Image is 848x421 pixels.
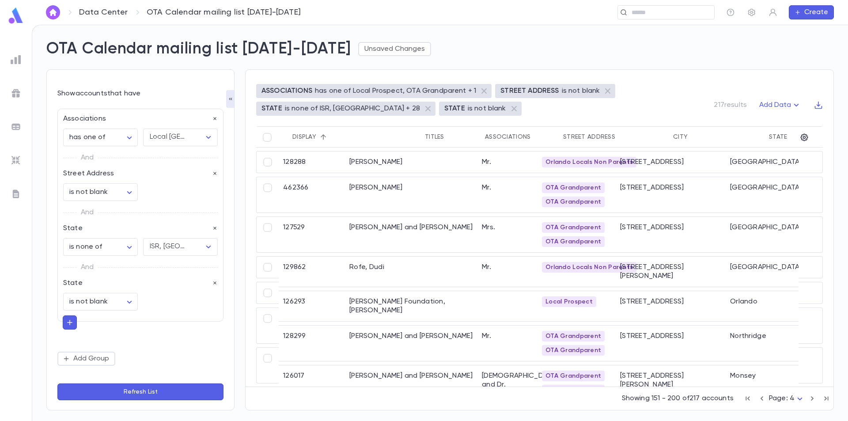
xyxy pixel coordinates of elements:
[57,352,115,366] button: Add Group
[279,217,345,252] div: 127529
[69,134,106,141] span: has one of
[616,217,726,252] div: [STREET_ADDRESS]
[11,121,21,132] img: batches_grey.339ca447c9d9533ef1741baa751efc33.svg
[345,177,477,212] div: [PERSON_NAME]
[58,164,218,178] div: Street Address
[11,155,21,166] img: imports_grey.530a8a0e642e233f2baf0ef88e8c9fcb.svg
[485,133,530,140] div: Associations
[477,152,538,173] div: Mr.
[150,242,187,252] div: ISR, [GEOGRAPHIC_DATA], [GEOGRAPHIC_DATA], [GEOGRAPHIC_DATA], [GEOGRAPHIC_DATA], [GEOGRAPHIC_DATA...
[500,87,559,95] p: STREET ADDRESS
[616,291,726,321] div: [STREET_ADDRESS]
[46,39,351,59] h2: OTA Calendar mailing list [DATE]-[DATE]
[58,219,218,233] div: State
[358,42,431,56] button: Unsaved Changes
[11,54,21,65] img: reports_grey.c525e4749d1bce6a11f5fe2a8de1b229.svg
[345,326,477,361] div: [PERSON_NAME] and [PERSON_NAME]
[316,130,330,144] button: Sort
[279,257,345,287] div: 129862
[769,395,795,402] span: Page: 4
[425,133,444,140] div: Titles
[726,257,821,287] div: [GEOGRAPHIC_DATA]
[81,261,94,273] p: And
[542,159,636,166] span: Orlando Locals Non Parents
[79,8,128,17] a: Data Center
[63,184,138,201] div: is not blank
[769,392,805,406] div: Page: 4
[345,365,477,401] div: [PERSON_NAME] and [PERSON_NAME]
[81,152,94,164] p: And
[726,365,821,401] div: Monsey
[789,5,834,19] button: Create
[477,177,538,212] div: Mr.
[147,8,301,17] p: OTA Calendar mailing list [DATE]-[DATE]
[673,133,688,140] div: City
[345,152,477,173] div: [PERSON_NAME]
[58,109,218,123] div: Associations
[616,152,726,173] div: [STREET_ADDRESS]
[7,7,25,24] img: logo
[769,133,787,140] div: State
[542,347,605,354] span: OTA Grandparent
[562,87,600,95] p: is not blank
[285,104,420,113] p: is none of ISR, [GEOGRAPHIC_DATA] + 28
[150,132,187,142] div: Local [GEOGRAPHIC_DATA], [GEOGRAPHIC_DATA] Locals Non Parents, OTA Grandparent
[279,365,345,401] div: 126017
[256,84,492,98] div: ASSOCIATIONShas one of Local Prospect, OTA Grandparent + 1
[726,152,821,173] div: [GEOGRAPHIC_DATA]
[315,87,476,95] p: has one of Local Prospect, OTA Grandparent + 1
[468,104,506,113] p: is not blank
[542,333,605,340] span: OTA Grandparent
[477,365,538,401] div: [DEMOGRAPHIC_DATA] and Dr.
[292,133,316,140] div: Display
[63,293,138,311] div: is not blank
[58,273,218,288] div: State
[345,257,477,287] div: Rofe, Dudi
[616,326,726,361] div: [STREET_ADDRESS]
[754,98,807,112] button: Add Data
[63,239,138,256] div: is none of
[616,177,726,212] div: [STREET_ADDRESS]
[439,102,522,116] div: STATEis not blank
[69,243,102,250] span: is none of
[444,104,465,113] p: STATE
[726,326,821,361] div: Northridge
[202,131,215,144] button: Open
[11,88,21,99] img: campaigns_grey.99e729a5f7ee94e3726e6486bddda8f1.svg
[256,102,435,116] div: STATEis none of ISR, [GEOGRAPHIC_DATA] + 28
[542,184,605,191] span: OTA Grandparent
[345,217,477,252] div: [PERSON_NAME] and [PERSON_NAME]
[477,217,538,252] div: Mrs.
[202,241,215,253] button: Open
[542,198,605,205] span: OTA Grandparent
[279,152,345,173] div: 128288
[11,189,21,199] img: letters_grey.7941b92b52307dd3b8a917253454ce1c.svg
[261,87,312,95] p: ASSOCIATIONS
[69,298,108,305] span: is not blank
[81,206,94,219] p: And
[48,9,58,16] img: home_white.a664292cf8c1dea59945f0da9f25487c.svg
[563,133,615,140] div: Street Address
[542,372,605,379] span: OTA Grandparent
[542,238,605,245] span: OTA Grandparent
[477,326,538,361] div: Mr.
[477,257,538,287] div: Mr.
[345,291,477,321] div: [PERSON_NAME] Foundation, [PERSON_NAME]
[714,101,747,110] p: 217 results
[616,365,726,401] div: [STREET_ADDRESS][PERSON_NAME]
[57,383,223,400] button: Refresh List
[279,326,345,361] div: 128299
[63,129,138,146] div: has one of
[726,177,821,212] div: [GEOGRAPHIC_DATA]
[279,177,345,212] div: 462366
[261,104,282,113] p: STATE
[542,224,605,231] span: OTA Grandparent
[616,257,726,287] div: [STREET_ADDRESS][PERSON_NAME]
[495,84,615,98] div: STREET ADDRESSis not blank
[622,394,734,403] p: Showing 151 - 200 of 217 accounts
[279,291,345,321] div: 126293
[69,189,108,196] span: is not blank
[57,89,223,98] p: Show accounts that have
[542,298,596,305] span: Local Prospect
[726,217,821,252] div: [GEOGRAPHIC_DATA]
